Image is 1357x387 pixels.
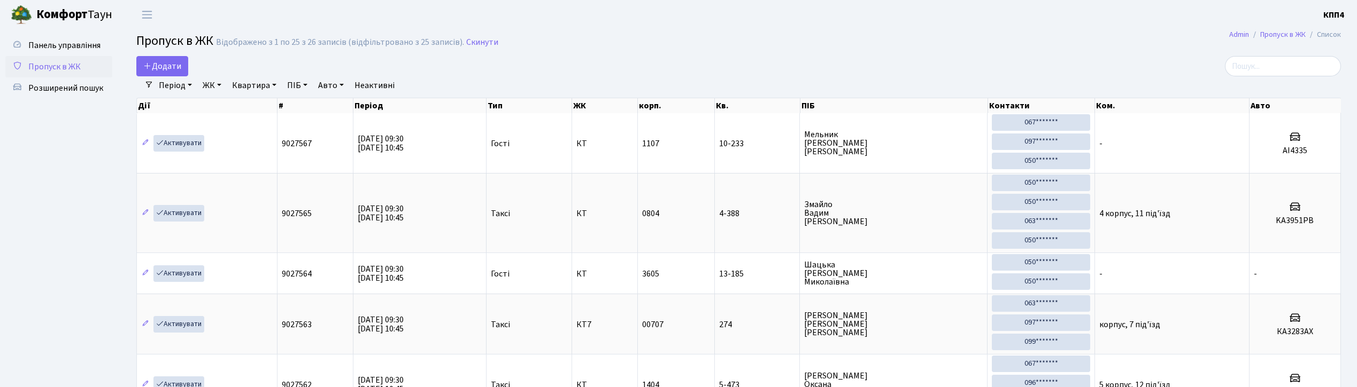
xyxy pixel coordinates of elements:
[282,138,312,149] span: 9027567
[642,208,659,219] span: 0804
[1254,216,1336,226] h5: KA3951PB
[1250,98,1341,113] th: Авто
[576,270,633,278] span: КТ
[1095,98,1250,113] th: Ком.
[358,263,404,284] span: [DATE] 09:30 [DATE] 10:45
[1213,23,1357,46] nav: breadcrumb
[719,209,796,218] span: 4-388
[350,76,399,94] a: Неактивні
[36,6,88,23] b: Комфорт
[1099,208,1170,219] span: 4 корпус, 11 під'їзд
[282,319,312,330] span: 9027563
[1099,138,1102,149] span: -
[576,320,633,329] span: КТ7
[491,270,510,278] span: Гості
[198,76,226,94] a: ЖК
[719,139,796,148] span: 10-233
[719,270,796,278] span: 13-185
[638,98,715,113] th: корп.
[153,316,204,333] a: Активувати
[572,98,638,113] th: ЖК
[491,320,510,329] span: Таксі
[282,268,312,280] span: 9027564
[134,6,160,23] button: Переключити навігацію
[228,76,281,94] a: Квартира
[358,203,404,224] span: [DATE] 09:30 [DATE] 10:45
[28,40,101,51] span: Панель управління
[314,76,348,94] a: Авто
[5,56,112,77] a: Пропуск в ЖК
[487,98,573,113] th: Тип
[153,265,204,282] a: Активувати
[11,4,32,26] img: logo.png
[36,6,112,24] span: Таун
[642,268,659,280] span: 3605
[800,98,988,113] th: ПІБ
[1099,319,1160,330] span: корпус, 7 під'їзд
[1323,9,1344,21] a: КПП4
[216,37,464,48] div: Відображено з 1 по 25 з 26 записів (відфільтровано з 25 записів).
[28,82,103,94] span: Розширений пошук
[1225,56,1341,76] input: Пошук...
[143,60,181,72] span: Додати
[491,139,510,148] span: Гості
[1306,29,1341,41] li: Список
[358,314,404,335] span: [DATE] 09:30 [DATE] 10:45
[137,98,277,113] th: Дії
[642,319,664,330] span: 00707
[353,98,487,113] th: Період
[153,205,204,222] a: Активувати
[136,56,188,76] a: Додати
[283,76,312,94] a: ПІБ
[804,200,983,226] span: Змайло Вадим [PERSON_NAME]
[1099,268,1102,280] span: -
[804,260,983,286] span: Шацька [PERSON_NAME] Миколаївна
[642,138,659,149] span: 1107
[153,135,204,152] a: Активувати
[1260,29,1306,40] a: Пропуск в ЖК
[576,139,633,148] span: КТ
[491,209,510,218] span: Таксі
[988,98,1095,113] th: Контакти
[277,98,353,113] th: #
[5,35,112,56] a: Панель управління
[136,31,213,50] span: Пропуск в ЖК
[1254,268,1257,280] span: -
[466,37,498,48] a: Скинути
[804,311,983,337] span: [PERSON_NAME] [PERSON_NAME] [PERSON_NAME]
[719,320,796,329] span: 274
[5,77,112,99] a: Розширений пошук
[155,76,196,94] a: Період
[1254,146,1336,156] h5: АІ4335
[282,208,312,219] span: 9027565
[804,130,983,156] span: Мельник [PERSON_NAME] [PERSON_NAME]
[358,133,404,154] span: [DATE] 09:30 [DATE] 10:45
[715,98,800,113] th: Кв.
[1254,327,1336,337] h5: КА3283АХ
[28,61,81,73] span: Пропуск в ЖК
[576,209,633,218] span: КТ
[1229,29,1249,40] a: Admin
